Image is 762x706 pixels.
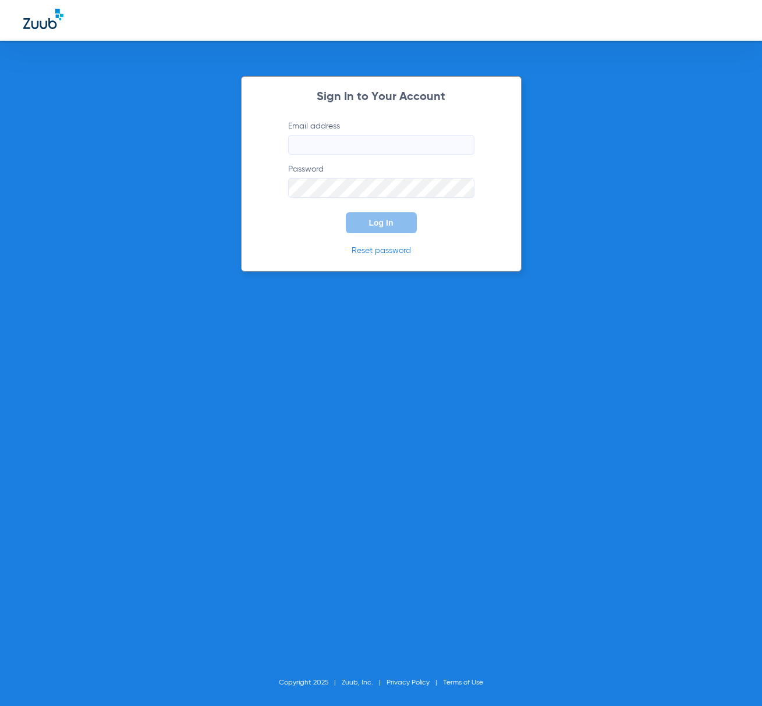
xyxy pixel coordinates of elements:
a: Privacy Policy [387,679,430,686]
button: Log In [346,212,417,233]
input: Password [288,178,474,198]
a: Reset password [352,247,411,255]
input: Email address [288,135,474,155]
h2: Sign In to Your Account [271,91,492,103]
li: Copyright 2025 [279,677,342,689]
a: Terms of Use [443,679,483,686]
label: Email address [288,120,474,155]
label: Password [288,163,474,198]
li: Zuub, Inc. [342,677,387,689]
img: Zuub Logo [23,9,63,29]
span: Log In [369,218,394,227]
iframe: Chat Widget [704,650,762,706]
